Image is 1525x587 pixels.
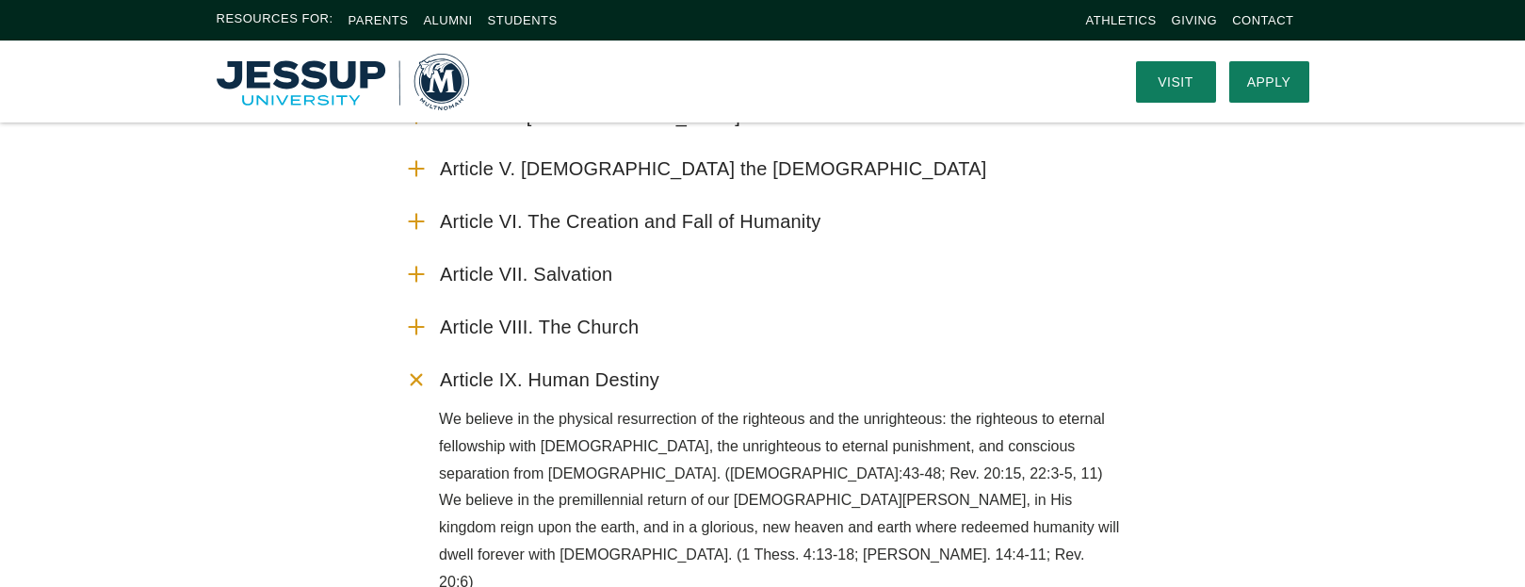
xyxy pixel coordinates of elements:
[1232,13,1293,27] a: Contact
[1172,13,1218,27] a: Giving
[423,13,472,27] a: Alumni
[1229,61,1309,103] a: Apply
[440,368,659,392] span: Article IX. Human Destiny
[440,210,820,234] span: Article VI. The Creation and Fall of Humanity
[349,13,409,27] a: Parents
[217,54,469,110] img: Multnomah University Logo
[1086,13,1157,27] a: Athletics
[488,13,558,27] a: Students
[217,54,469,110] a: Home
[440,157,987,181] span: Article V. [DEMOGRAPHIC_DATA] the [DEMOGRAPHIC_DATA]
[440,316,639,339] span: Article VIII. The Church
[440,263,612,286] span: Article VII. Salvation
[1136,61,1216,103] a: Visit
[217,9,333,31] span: Resources For:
